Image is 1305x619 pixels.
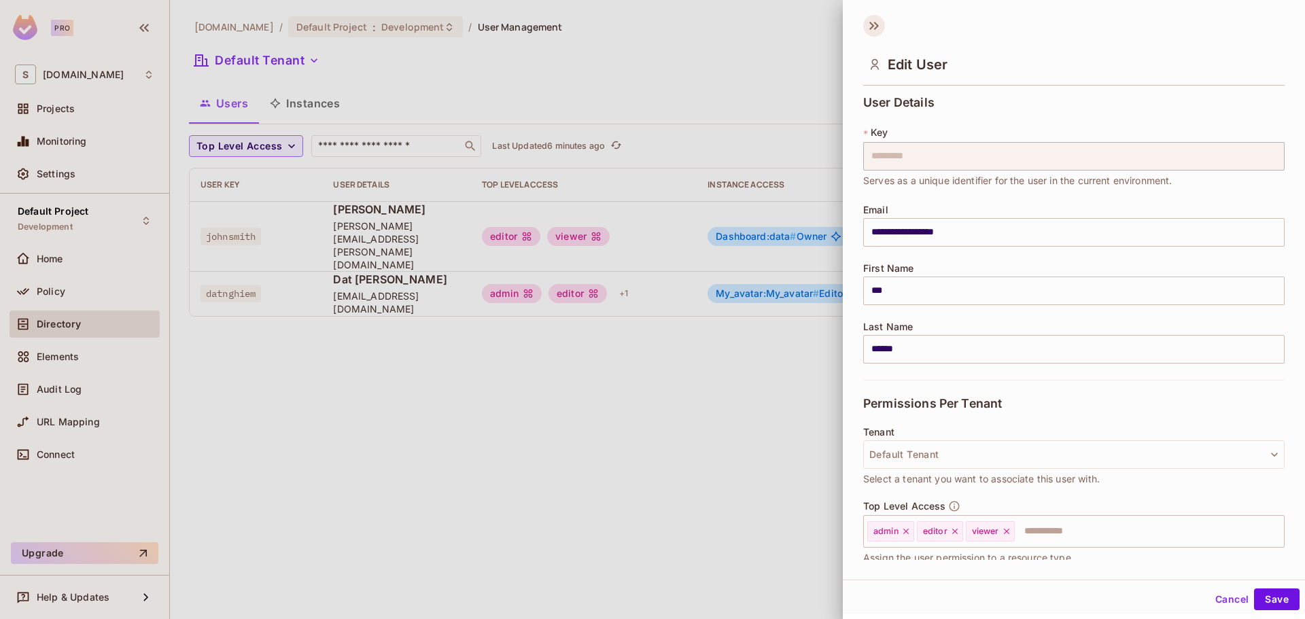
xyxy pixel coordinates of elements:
span: Key [871,127,888,138]
button: Save [1254,588,1300,610]
button: Open [1277,529,1280,532]
span: Last Name [863,321,913,332]
span: Select a tenant you want to associate this user with. [863,472,1100,487]
span: Top Level Access [863,501,945,512]
span: Edit User [888,56,947,73]
span: Assign the user permission to a resource type [863,550,1071,565]
span: First Name [863,263,914,274]
span: admin [873,526,899,537]
span: Tenant [863,427,894,438]
div: editor [917,521,963,542]
span: Serves as a unique identifier for the user in the current environment. [863,173,1172,188]
span: Email [863,205,888,215]
span: editor [923,526,947,537]
div: admin [867,521,914,542]
button: Default Tenant [863,440,1285,469]
span: User Details [863,96,935,109]
span: viewer [972,526,999,537]
button: Cancel [1210,588,1254,610]
span: Permissions Per Tenant [863,397,1002,410]
div: viewer [966,521,1015,542]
